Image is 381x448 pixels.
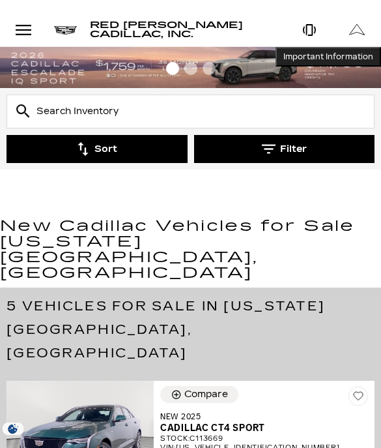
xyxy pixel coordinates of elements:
a: Cadillac logo [54,25,77,35]
span: Important Information [283,52,373,62]
button: Save Vehicle [348,386,368,410]
a: Red [PERSON_NAME] Cadillac, Inc. [90,21,285,39]
span: New 2025 [160,411,358,423]
button: Filter [194,135,375,163]
a: Open Get Directions Modal [333,14,381,46]
a: Open Phone Modal [286,14,333,46]
div: Compare [184,389,228,400]
img: Cadillac logo [54,26,77,35]
a: New 2025Cadillac CT4 Sport [160,411,368,434]
span: Go to slide 3 [203,62,216,75]
span: Go to slide 1 [166,62,179,75]
input: Search Inventory [7,95,374,128]
span: 5 Vehicles for Sale in [US_STATE][GEOGRAPHIC_DATA], [GEOGRAPHIC_DATA] [7,298,325,361]
button: Compare Vehicle [160,386,238,403]
div: Stock : C113669 [160,434,368,443]
span: Cadillac CT4 Sport [160,423,358,434]
button: Important Information [275,47,381,67]
span: Red [PERSON_NAME] Cadillac, Inc. [90,20,243,40]
span: Go to slide 2 [184,62,197,75]
button: Sort [7,135,188,163]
